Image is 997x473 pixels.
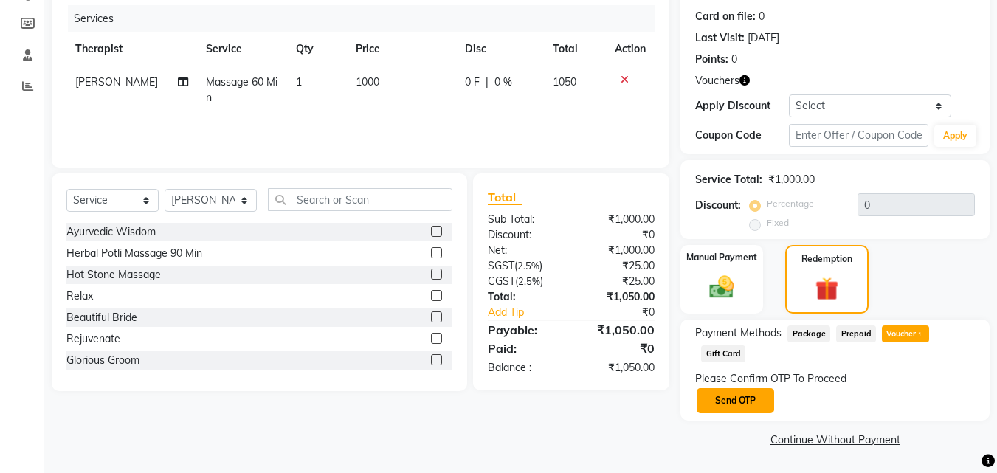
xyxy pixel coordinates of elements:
[695,9,756,24] div: Card on file:
[695,198,741,213] div: Discount:
[517,260,539,272] span: 2.5%
[66,331,120,347] div: Rejuvenate
[477,227,571,243] div: Discount:
[916,331,924,339] span: 1
[518,275,540,287] span: 2.5%
[356,75,379,89] span: 1000
[296,75,302,89] span: 1
[695,52,728,67] div: Points:
[75,75,158,89] span: [PERSON_NAME]
[477,243,571,258] div: Net:
[587,305,666,320] div: ₹0
[477,305,587,320] a: Add Tip
[456,32,544,66] th: Disc
[695,128,788,143] div: Coupon Code
[347,32,456,66] th: Price
[477,289,571,305] div: Total:
[701,345,745,362] span: Gift Card
[697,388,774,413] button: Send OTP
[808,275,846,303] img: _gift.svg
[66,353,139,368] div: Glorious Groom
[934,125,976,147] button: Apply
[702,273,742,301] img: _cash.svg
[571,339,666,357] div: ₹0
[683,432,987,448] a: Continue Without Payment
[695,30,745,46] div: Last Visit:
[571,243,666,258] div: ₹1,000.00
[571,212,666,227] div: ₹1,000.00
[571,258,666,274] div: ₹25.00
[571,274,666,289] div: ₹25.00
[66,267,161,283] div: Hot Stone Massage
[571,360,666,376] div: ₹1,050.00
[488,190,522,205] span: Total
[477,321,571,339] div: Payable:
[197,32,287,66] th: Service
[695,98,788,114] div: Apply Discount
[606,32,655,66] th: Action
[486,75,489,90] span: |
[686,251,757,264] label: Manual Payment
[68,5,666,32] div: Services
[66,246,202,261] div: Herbal Potli Massage 90 Min
[695,371,975,387] div: Please Confirm OTP To Proceed
[787,325,830,342] span: Package
[494,75,512,90] span: 0 %
[836,325,876,342] span: Prepaid
[553,75,576,89] span: 1050
[767,216,789,229] label: Fixed
[206,75,277,104] span: Massage 60 Min
[477,339,571,357] div: Paid:
[66,289,93,304] div: Relax
[66,224,156,240] div: Ayurvedic Wisdom
[571,321,666,339] div: ₹1,050.00
[465,75,480,90] span: 0 F
[731,52,737,67] div: 0
[488,275,515,288] span: CGST
[571,289,666,305] div: ₹1,050.00
[268,188,452,211] input: Search or Scan
[759,9,765,24] div: 0
[882,325,929,342] span: Voucher
[66,310,137,325] div: Beautiful Bride
[571,227,666,243] div: ₹0
[287,32,347,66] th: Qty
[477,212,571,227] div: Sub Total:
[66,32,197,66] th: Therapist
[767,197,814,210] label: Percentage
[768,172,815,187] div: ₹1,000.00
[695,325,782,341] span: Payment Methods
[789,124,928,147] input: Enter Offer / Coupon Code
[695,172,762,187] div: Service Total:
[748,30,779,46] div: [DATE]
[477,360,571,376] div: Balance :
[544,32,607,66] th: Total
[801,252,852,266] label: Redemption
[477,258,571,274] div: ( )
[695,73,739,89] span: Vouchers
[477,274,571,289] div: ( )
[488,259,514,272] span: SGST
